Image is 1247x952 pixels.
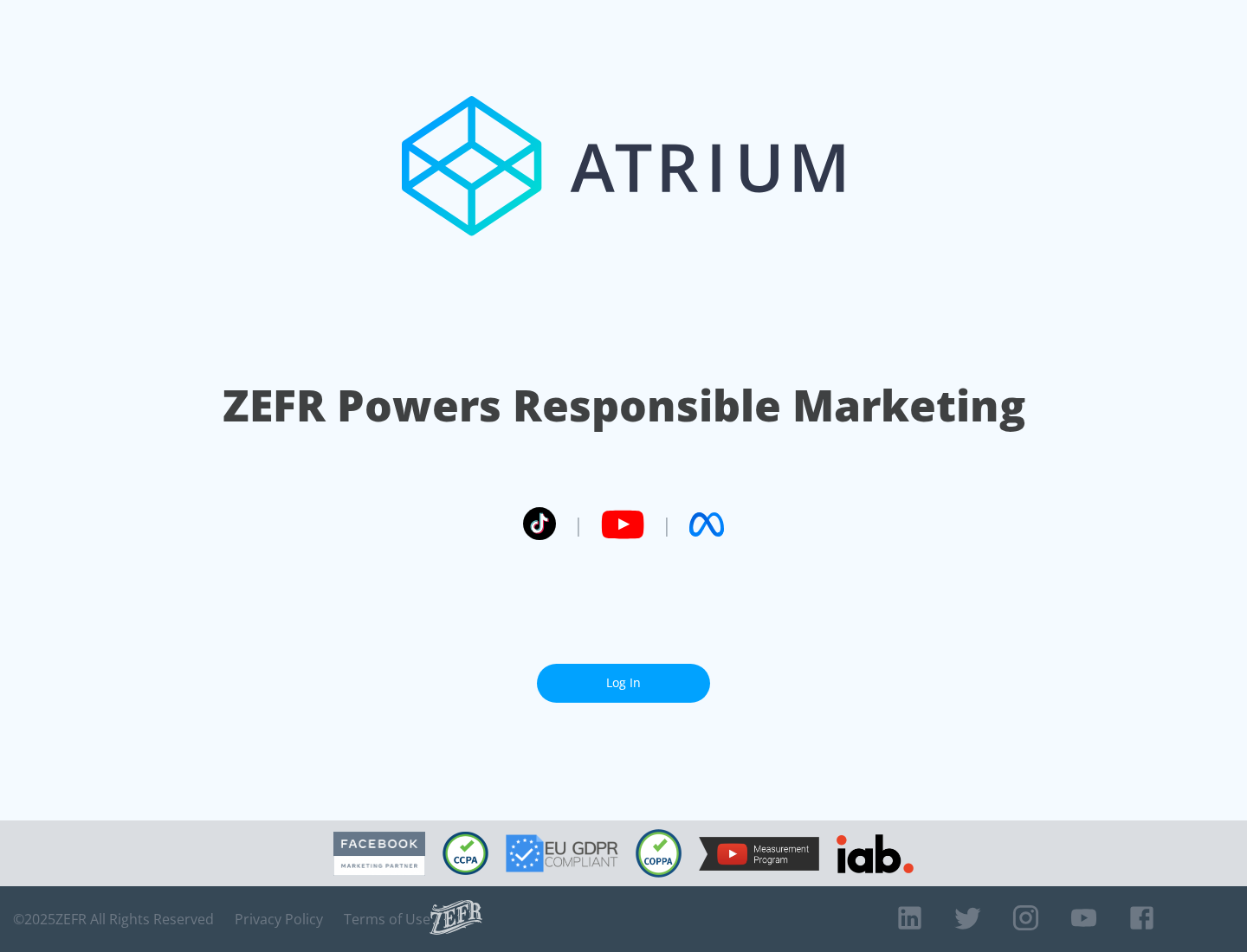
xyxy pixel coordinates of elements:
img: YouTube Measurement Program [699,837,819,871]
img: GDPR Compliant [506,834,618,872]
h1: ZEFR Powers Responsible Marketing [223,376,1025,435]
span: © 2025 ZEFR All Rights Reserved [13,910,214,928]
a: Log In [537,664,710,703]
img: COPPA Compliant [636,829,682,878]
img: CCPA Compliant [443,832,488,875]
span: | [662,511,672,537]
span: | [573,511,584,537]
a: Terms of Use [344,910,430,928]
a: Privacy Policy [235,910,323,928]
img: IAB [837,834,914,873]
img: Facebook Marketing Partner [333,832,425,876]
